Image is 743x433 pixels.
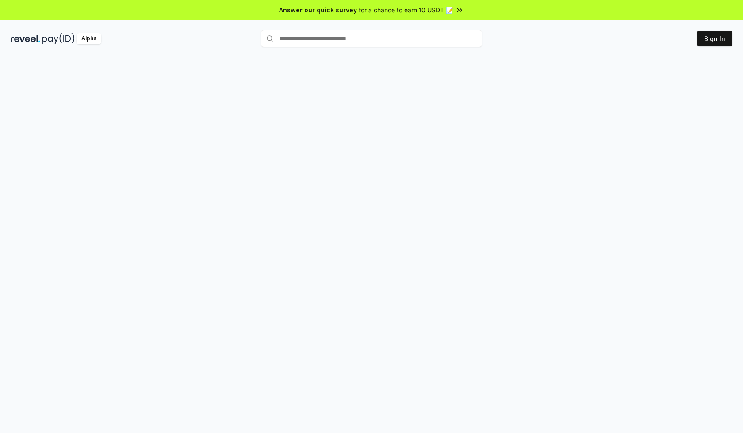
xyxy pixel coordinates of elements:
[77,33,101,44] div: Alpha
[11,33,40,44] img: reveel_dark
[697,31,732,46] button: Sign In
[42,33,75,44] img: pay_id
[279,5,357,15] span: Answer our quick survey
[359,5,453,15] span: for a chance to earn 10 USDT 📝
